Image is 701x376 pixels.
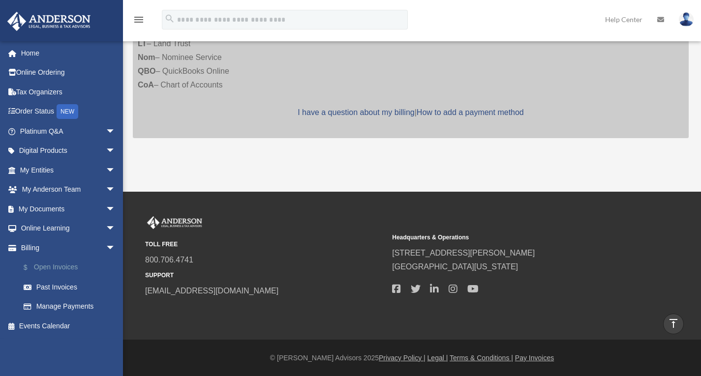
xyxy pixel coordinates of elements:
a: 800.706.4741 [145,256,193,264]
strong: CoA [138,81,154,89]
span: arrow_drop_down [106,121,125,142]
a: My Anderson Teamarrow_drop_down [7,180,130,200]
span: arrow_drop_down [106,180,125,200]
div: NEW [57,104,78,119]
a: Pay Invoices [515,354,554,362]
a: Digital Productsarrow_drop_down [7,141,130,161]
a: Manage Payments [14,297,130,317]
a: Order StatusNEW [7,102,130,122]
a: My Entitiesarrow_drop_down [7,160,130,180]
strong: Nom [138,53,155,61]
span: arrow_drop_down [106,141,125,161]
small: TOLL FREE [145,239,385,250]
a: Online Ordering [7,63,130,83]
a: menu [133,17,145,26]
a: [EMAIL_ADDRESS][DOMAIN_NAME] [145,287,278,295]
a: Online Learningarrow_drop_down [7,219,130,238]
i: search [164,13,175,24]
span: arrow_drop_down [106,238,125,258]
div: © [PERSON_NAME] Advisors 2025 [123,352,701,364]
a: Privacy Policy | [379,354,426,362]
img: Anderson Advisors Platinum Portal [145,216,204,229]
small: SUPPORT [145,270,385,281]
img: Anderson Advisors Platinum Portal [4,12,93,31]
span: $ [29,261,34,274]
a: $Open Invoices [14,258,130,278]
a: How to add a payment method [417,108,524,116]
a: Events Calendar [7,316,130,336]
a: Legal | [427,354,448,362]
small: Headquarters & Operations [392,232,632,243]
p: | [138,106,684,119]
strong: LT [138,39,147,48]
a: Platinum Q&Aarrow_drop_down [7,121,130,141]
a: My Documentsarrow_drop_down [7,199,130,219]
span: arrow_drop_down [106,199,125,219]
img: User Pic [679,12,694,27]
a: I have a question about my billing [298,108,414,116]
span: arrow_drop_down [106,219,125,239]
a: [GEOGRAPHIC_DATA][US_STATE] [392,262,518,271]
a: Tax Organizers [7,82,130,102]
a: [STREET_ADDRESS][PERSON_NAME] [392,249,535,257]
a: Terms & Conditions | [450,354,513,362]
a: Billingarrow_drop_down [7,238,130,258]
i: vertical_align_top [668,318,679,329]
strong: QBO [138,67,155,75]
i: menu [133,14,145,26]
span: arrow_drop_down [106,160,125,180]
a: Home [7,43,130,63]
a: Past Invoices [14,277,130,297]
a: vertical_align_top [663,314,684,334]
